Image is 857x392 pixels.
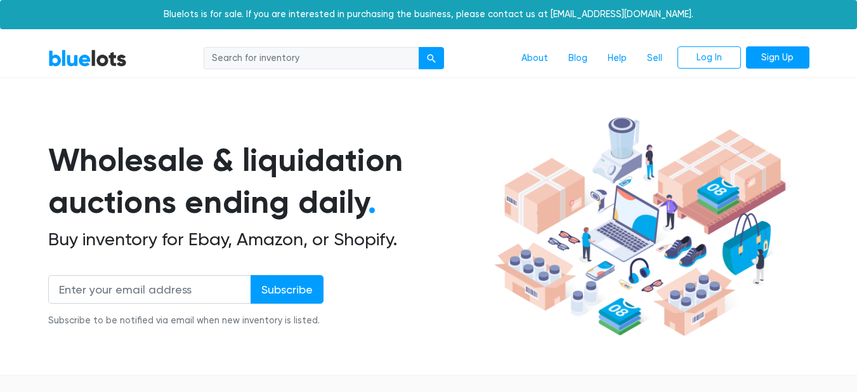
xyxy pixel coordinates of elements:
a: Help [598,46,637,71]
a: About [511,46,558,71]
span: . [368,183,376,221]
h2: Buy inventory for Ebay, Amazon, or Shopify. [48,229,490,250]
h1: Wholesale & liquidation auctions ending daily [48,139,490,224]
a: Blog [558,46,598,71]
a: Sell [637,46,672,71]
div: Subscribe to be notified via email when new inventory is listed. [48,314,324,328]
a: Log In [677,46,741,69]
input: Subscribe [251,275,324,304]
a: Sign Up [746,46,809,69]
img: hero-ee84e7d0318cb26816c560f6b4441b76977f77a177738b4e94f68c95b2b83dbb.png [490,111,790,342]
a: BlueLots [48,49,127,67]
input: Search for inventory [204,47,419,70]
input: Enter your email address [48,275,251,304]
